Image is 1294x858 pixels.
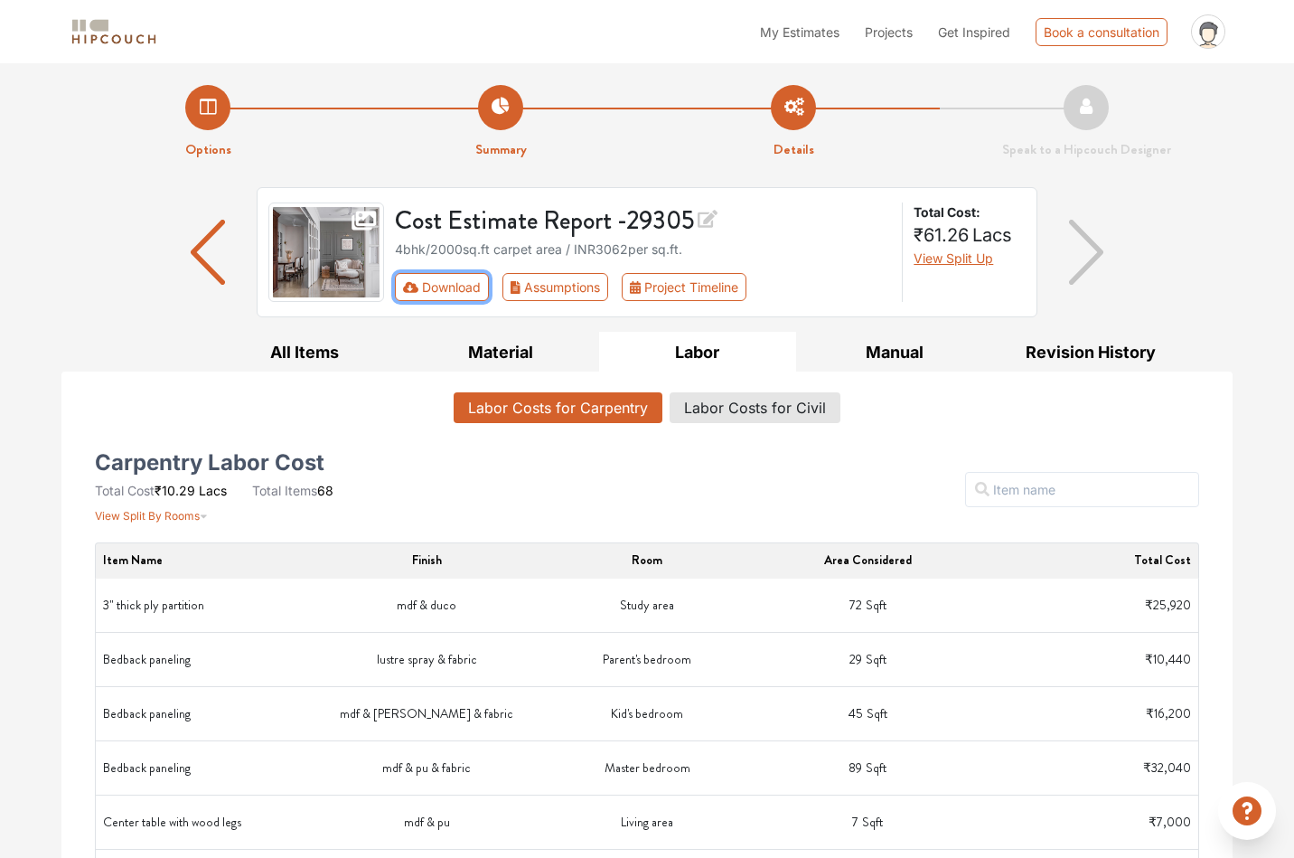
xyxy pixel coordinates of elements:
[757,579,978,633] td: 72
[865,24,913,40] span: Projects
[1069,220,1104,285] img: arrow right
[938,24,1010,40] span: Get Inspired
[537,633,757,687] td: Parent's bedroom
[316,741,537,796] td: mdf & pu & fabric
[96,633,316,687] td: Bedback paneling
[454,392,662,423] button: Labor Costs for Carpentry
[316,633,537,687] td: lustre spray & fabric
[1002,139,1171,159] strong: Speak to a Hipcouch Designer
[185,139,231,159] strong: Options
[914,249,993,268] button: View Split Up
[268,203,384,302] img: gallery
[972,224,1012,246] span: Lacs
[914,250,993,266] span: View Split Up
[96,543,316,578] th: Item Name
[502,273,608,301] button: Assumptions
[69,12,159,52] span: logo-horizontal.svg
[96,796,316,850] td: Center table with wood legs
[670,392,840,423] button: Labor Costs for Civil
[252,481,333,500] li: 68
[1146,704,1191,722] span: ₹16,200
[914,224,969,246] span: ₹61.26
[1134,551,1191,569] span: Total Cost
[395,203,892,236] h3: Cost Estimate Report - 29305
[395,273,490,301] button: Download
[95,509,200,523] span: View Split By Rooms
[1145,596,1191,614] span: ₹25,920
[412,551,442,569] span: Finish
[866,596,886,615] span: Sqft
[95,500,208,524] button: View Split By Rooms
[155,483,195,498] span: ₹10.29
[537,741,757,796] td: Master bedroom
[475,139,527,159] strong: Summary
[537,796,757,850] td: Living area
[1134,551,1191,570] button: Total Cost
[622,273,746,301] button: Project Timeline
[69,16,159,48] img: logo-horizontal.svg
[796,332,993,372] button: Manual
[316,687,537,741] td: mdf & [PERSON_NAME] & fabric
[403,332,600,372] button: Material
[412,551,442,570] button: Finish
[96,579,316,633] td: 3" thick ply partition
[824,551,912,569] span: Area Considered
[1036,18,1167,46] div: Book a consultation
[760,24,839,40] span: My Estimates
[395,273,761,301] div: First group
[96,687,316,741] td: Bedback paneling
[824,551,912,570] button: Area Considered
[862,813,883,832] span: Sqft
[395,273,892,301] div: Toolbar with button groups
[757,796,978,850] td: 7
[914,203,1022,222] strong: Total Cost:
[206,332,403,372] button: All Items
[316,579,537,633] td: mdf & duco
[866,650,886,669] span: Sqft
[537,579,757,633] td: Study area
[96,741,316,796] td: Bedback paneling
[252,483,317,498] span: Total Items
[95,456,324,470] h5: Carpentry Labor Cost
[992,332,1189,372] button: Revision History
[867,704,887,723] span: Sqft
[757,633,978,687] td: 29
[395,240,892,259] div: 4bhk / 2000 sq.ft carpet area / INR 3062 per sq.ft.
[757,687,978,741] td: 45
[199,483,227,498] span: Lacs
[1149,813,1191,831] span: ₹7,000
[599,332,796,372] button: Labor
[774,139,814,159] strong: Details
[1145,650,1191,668] span: ₹10,440
[316,796,537,850] td: mdf & pu
[1143,759,1191,777] span: ₹32,040
[191,220,226,285] img: arrow left
[866,759,886,778] span: Sqft
[757,741,978,796] td: 89
[95,483,155,498] span: Total Cost
[537,687,757,741] td: Kid's bedroom
[965,472,1199,507] input: Item name
[537,543,757,578] th: Room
